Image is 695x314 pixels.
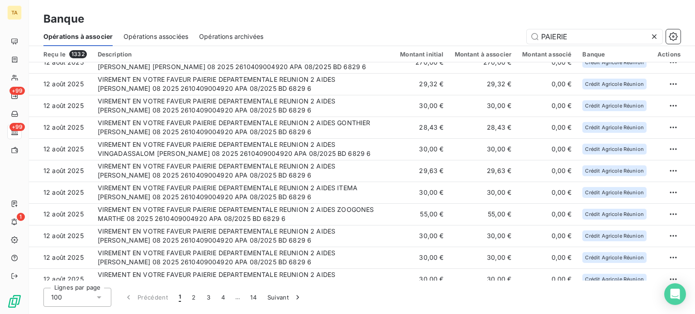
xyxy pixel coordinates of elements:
[517,117,577,138] td: 0,00 €
[395,160,449,182] td: 29,63 €
[29,52,92,73] td: 12 août 2025
[7,294,22,309] img: Logo LeanPay
[7,5,22,20] div: TA
[449,138,517,160] td: 30,00 €
[449,203,517,225] td: 55,00 €
[179,293,181,302] span: 1
[124,32,188,41] span: Opérations associées
[7,125,21,139] a: +99
[517,73,577,95] td: 0,00 €
[29,95,92,117] td: 12 août 2025
[10,87,25,95] span: +99
[449,117,517,138] td: 28,43 €
[527,29,662,44] input: Rechercher
[395,73,449,95] td: 29,32 €
[10,123,25,131] span: +99
[173,288,186,307] button: 1
[43,32,113,41] span: Opérations à associer
[92,203,395,225] td: VIREMENT EN VOTRE FAVEUR PAIERIE DEPARTEMENTALE REUNION 2 AIDES ZOOGONES MARTHE 08 2025 261040900...
[585,60,643,65] span: Crédit Agricole Réunion
[92,247,395,268] td: VIREMENT EN VOTRE FAVEUR PAIERIE DEPARTEMENTALE REUNION 2 AIDES [PERSON_NAME] 08 2025 26104090049...
[29,268,92,290] td: 12 août 2025
[92,160,395,182] td: VIREMENT EN VOTRE FAVEUR PAIERIE DEPARTEMENTALE REUNION 2 AIDES [PERSON_NAME] 08 2025 26104090049...
[186,288,201,307] button: 2
[517,203,577,225] td: 0,00 €
[395,182,449,203] td: 30,00 €
[449,95,517,117] td: 30,00 €
[585,255,643,260] span: Crédit Agricole Réunion
[29,138,92,160] td: 12 août 2025
[29,117,92,138] td: 12 août 2025
[216,288,230,307] button: 4
[517,182,577,203] td: 0,00 €
[395,203,449,225] td: 55,00 €
[664,283,686,305] div: Open Intercom Messenger
[449,225,517,247] td: 30,00 €
[92,73,395,95] td: VIREMENT EN VOTRE FAVEUR PAIERIE DEPARTEMENTALE REUNION 2 AIDES [PERSON_NAME] 08 2025 26104090049...
[92,138,395,160] td: VIREMENT EN VOTRE FAVEUR PAIERIE DEPARTEMENTALE REUNION 2 AIDES VINGADASSALOM [PERSON_NAME] 08 20...
[517,52,577,73] td: 0,00 €
[92,52,395,73] td: VIREMENT EN VOTRE FAVEUR PAIERIE DEPARTEMENTALE REUNION 2 AIDES [PERSON_NAME] [PERSON_NAME] 08 20...
[449,247,517,268] td: 30,00 €
[395,268,449,290] td: 30,00 €
[7,89,21,103] a: +99
[517,225,577,247] td: 0,00 €
[657,51,681,58] div: Actions
[230,290,245,305] span: …
[29,225,92,247] td: 12 août 2025
[201,288,216,307] button: 3
[29,160,92,182] td: 12 août 2025
[29,182,92,203] td: 12 août 2025
[517,247,577,268] td: 0,00 €
[69,50,87,58] span: 1332
[400,51,443,58] div: Montant initial
[98,51,390,58] div: Description
[92,268,395,290] td: VIREMENT EN VOTRE FAVEUR PAIERIE DEPARTEMENTALE REUNION 2 AIDES [PERSON_NAME] 08 2025 26104090049...
[517,138,577,160] td: 0,00 €
[395,52,449,73] td: 270,00 €
[585,103,643,108] span: Crédit Agricole Réunion
[517,160,577,182] td: 0,00 €
[585,190,643,195] span: Crédit Agricole Réunion
[43,11,84,27] h3: Banque
[585,81,643,87] span: Crédit Agricole Réunion
[395,138,449,160] td: 30,00 €
[395,95,449,117] td: 30,00 €
[92,117,395,138] td: VIREMENT EN VOTRE FAVEUR PAIERIE DEPARTEMENTALE REUNION 2 AIDES GONTHIER [PERSON_NAME] 08 2025 26...
[199,32,263,41] span: Opérations archivées
[585,233,643,239] span: Crédit Agricole Réunion
[29,73,92,95] td: 12 août 2025
[395,247,449,268] td: 30,00 €
[29,203,92,225] td: 12 août 2025
[262,288,308,307] button: Suivant
[449,182,517,203] td: 30,00 €
[51,293,62,302] span: 100
[449,268,517,290] td: 30,00 €
[119,288,173,307] button: Précédent
[395,225,449,247] td: 30,00 €
[43,50,87,58] div: Reçu le
[449,73,517,95] td: 29,32 €
[395,117,449,138] td: 28,43 €
[517,268,577,290] td: 0,00 €
[582,51,646,58] div: Banque
[585,211,643,217] span: Crédit Agricole Réunion
[92,182,395,203] td: VIREMENT EN VOTRE FAVEUR PAIERIE DEPARTEMENTALE REUNION 2 AIDES ITEMA [PERSON_NAME] 08 2025 26104...
[92,225,395,247] td: VIREMENT EN VOTRE FAVEUR PAIERIE DEPARTEMENTALE REUNION 2 AIDES [PERSON_NAME] 08 2025 26104090049...
[449,52,517,73] td: 270,00 €
[92,95,395,117] td: VIREMENT EN VOTRE FAVEUR PAIERIE DEPARTEMENTALE REUNION 2 AIDES [PERSON_NAME] 08 2025 26104090049...
[29,247,92,268] td: 12 août 2025
[585,146,643,152] span: Crédit Agricole Réunion
[585,168,643,173] span: Crédit Agricole Réunion
[585,125,643,130] span: Crédit Agricole Réunion
[449,160,517,182] td: 29,63 €
[17,213,25,221] span: 1
[517,95,577,117] td: 0,00 €
[245,288,262,307] button: 14
[585,277,643,282] span: Crédit Agricole Réunion
[455,51,512,58] div: Montant à associer
[522,51,571,58] div: Montant associé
